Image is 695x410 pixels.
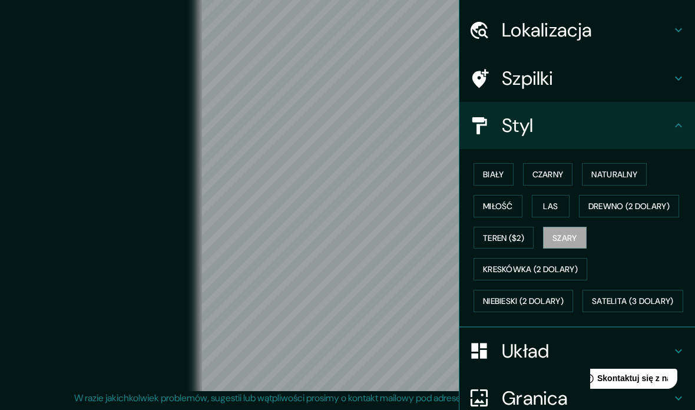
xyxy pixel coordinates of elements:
[502,113,533,138] font: Styl
[582,163,647,186] button: Naturalny
[474,290,573,312] button: Niebieski (2 dolary)
[543,201,558,211] font: Las
[552,233,577,243] font: Szary
[459,55,695,102] div: Szpilki
[579,195,679,217] button: Drewno (2 dolary)
[523,163,573,186] button: Czarny
[583,290,683,312] button: Satelita (3 dolary)
[483,201,513,211] font: Miłość
[459,328,695,375] div: Układ
[543,227,587,249] button: Szary
[588,201,670,211] font: Drewno (2 dolary)
[474,258,587,280] button: Kreskówka (2 dolary)
[474,163,514,186] button: Biały
[532,169,564,180] font: Czarny
[74,392,469,404] font: W razie jakichkolwiek problemów, sugestii lub wątpliwości prosimy o kontakt mailowy pod adresem
[502,18,592,42] font: Lokalizacja
[592,296,674,306] font: Satelita (3 dolary)
[483,233,524,243] font: Teren ($2)
[590,364,682,397] iframe: Uruchamianie widżetu pomocy
[474,227,534,249] button: Teren ($2)
[483,296,564,306] font: Niebieski (2 dolary)
[459,6,695,54] div: Lokalizacja
[502,66,553,91] font: Szpilki
[483,169,504,180] font: Biały
[532,195,570,217] button: Las
[502,339,550,363] font: Układ
[483,264,578,275] font: Kreskówka (2 dolary)
[474,195,522,217] button: Miłość
[591,169,637,180] font: Naturalny
[459,102,695,149] div: Styl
